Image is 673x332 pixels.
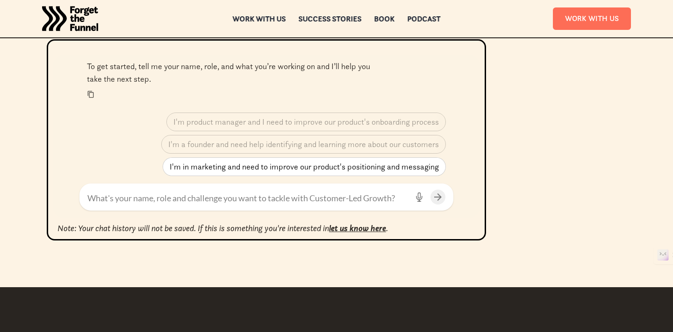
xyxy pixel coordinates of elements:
[408,15,441,22] a: Podcast
[57,223,329,233] em: Note: Your chat history will not be saved. If this is something you're interested in
[173,117,439,127] p: I'm product manager and I need to improve our product's onboarding process
[233,15,286,22] a: Work with us
[168,140,439,149] p: I'm a founder and need help identifying and learning more about our customers
[374,15,395,22] a: Book
[386,223,388,233] em: .
[329,223,386,233] a: let us know here
[87,60,374,85] p: To get started, tell me your name, role, and what you’re working on and I’ll help you take the ne...
[553,7,631,29] a: Work With Us
[170,162,439,171] p: I'm in marketing and need to improve our product's positioning and messaging
[299,15,362,22] a: Success Stories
